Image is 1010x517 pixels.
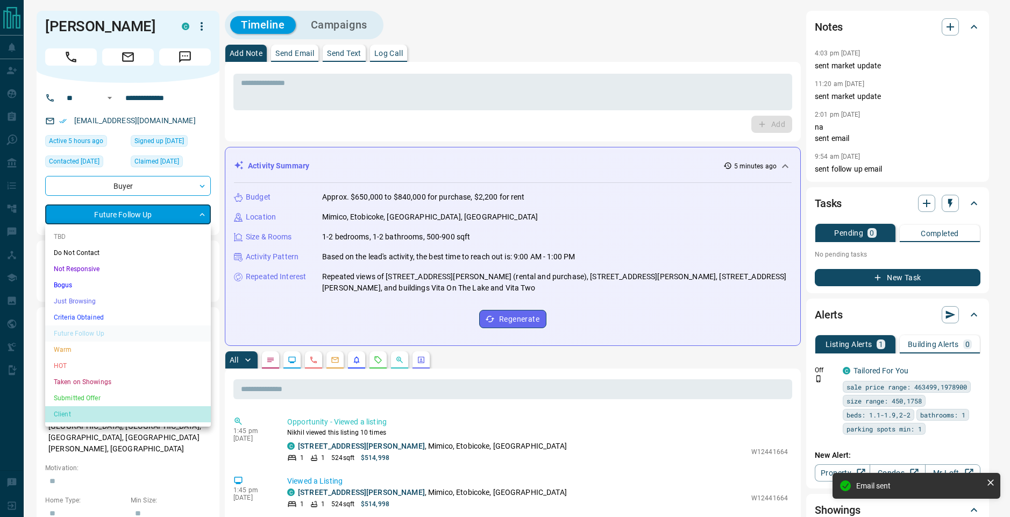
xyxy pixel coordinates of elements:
[856,481,982,490] div: Email sent
[45,229,211,245] li: TBD
[45,293,211,309] li: Just Browsing
[45,390,211,406] li: Submitted Offer
[45,277,211,293] li: Bogus
[45,261,211,277] li: Not Responsive
[45,374,211,390] li: Taken on Showings
[45,309,211,325] li: Criteria Obtained
[45,342,211,358] li: Warm
[45,245,211,261] li: Do Not Contact
[45,406,211,422] li: Client
[45,358,211,374] li: HOT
